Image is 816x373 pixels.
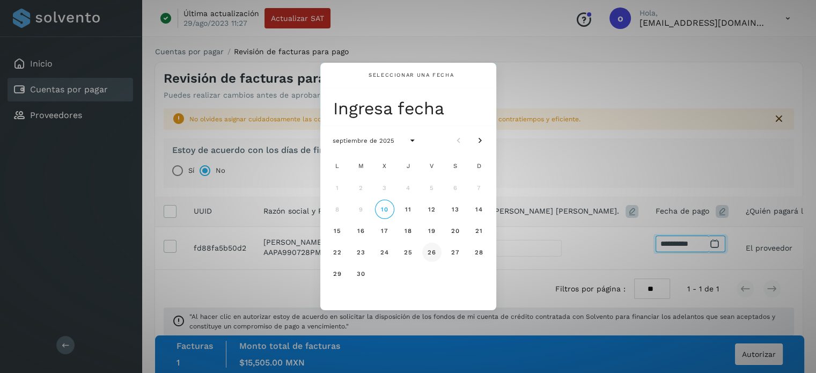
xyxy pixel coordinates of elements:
span: septiembre de 2025 [332,137,394,144]
span: 11 [405,206,411,213]
div: S [445,156,466,177]
button: miércoles, 24 de septiembre de 2025 [375,243,394,262]
button: martes, 30 de septiembre de 2025 [351,264,371,283]
button: lunes, 22 de septiembre de 2025 [328,243,347,262]
button: domingo, 21 de septiembre de 2025 [469,221,489,240]
span: 12 [428,206,436,213]
span: 24 [380,248,389,256]
button: viernes, 12 de septiembre de 2025 [422,200,442,219]
span: 25 [403,248,413,256]
div: Ingresa fecha [333,98,490,119]
span: 26 [427,248,436,256]
button: viernes, 19 de septiembre de 2025 [422,221,442,240]
button: miércoles, 17 de septiembre de 2025 [375,221,394,240]
span: 23 [356,248,365,256]
span: 29 [333,270,342,277]
button: sábado, 20 de septiembre de 2025 [446,221,465,240]
span: 30 [356,270,365,277]
span: 15 [333,227,341,235]
button: martes, 23 de septiembre de 2025 [351,243,371,262]
span: 22 [333,248,342,256]
span: 19 [428,227,436,235]
div: L [327,156,348,177]
button: martes, 16 de septiembre de 2025 [351,221,371,240]
span: 20 [451,227,460,235]
div: V [421,156,443,177]
span: 14 [475,206,483,213]
button: domingo, 14 de septiembre de 2025 [469,200,489,219]
button: jueves, 25 de septiembre de 2025 [399,243,418,262]
button: jueves, 18 de septiembre de 2025 [399,221,418,240]
span: 17 [380,227,388,235]
button: Mes siguiente [471,131,490,150]
div: X [374,156,395,177]
button: sábado, 13 de septiembre de 2025 [446,200,465,219]
span: 16 [357,227,365,235]
div: Seleccionar una fecha [369,71,454,79]
div: M [350,156,372,177]
span: 18 [404,227,412,235]
button: domingo, 28 de septiembre de 2025 [469,243,489,262]
span: 21 [475,227,483,235]
div: D [468,156,490,177]
span: 13 [451,206,459,213]
span: 28 [474,248,483,256]
span: 10 [380,206,388,213]
span: 27 [451,248,460,256]
button: sábado, 27 de septiembre de 2025 [446,243,465,262]
button: Seleccionar año [403,131,422,150]
button: lunes, 15 de septiembre de 2025 [328,221,347,240]
button: septiembre de 2025 [324,131,403,150]
button: lunes, 29 de septiembre de 2025 [328,264,347,283]
div: J [398,156,419,177]
button: Hoy, miércoles, 10 de septiembre de 2025 [375,200,394,219]
button: viernes, 26 de septiembre de 2025 [422,243,442,262]
button: jueves, 11 de septiembre de 2025 [399,200,418,219]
